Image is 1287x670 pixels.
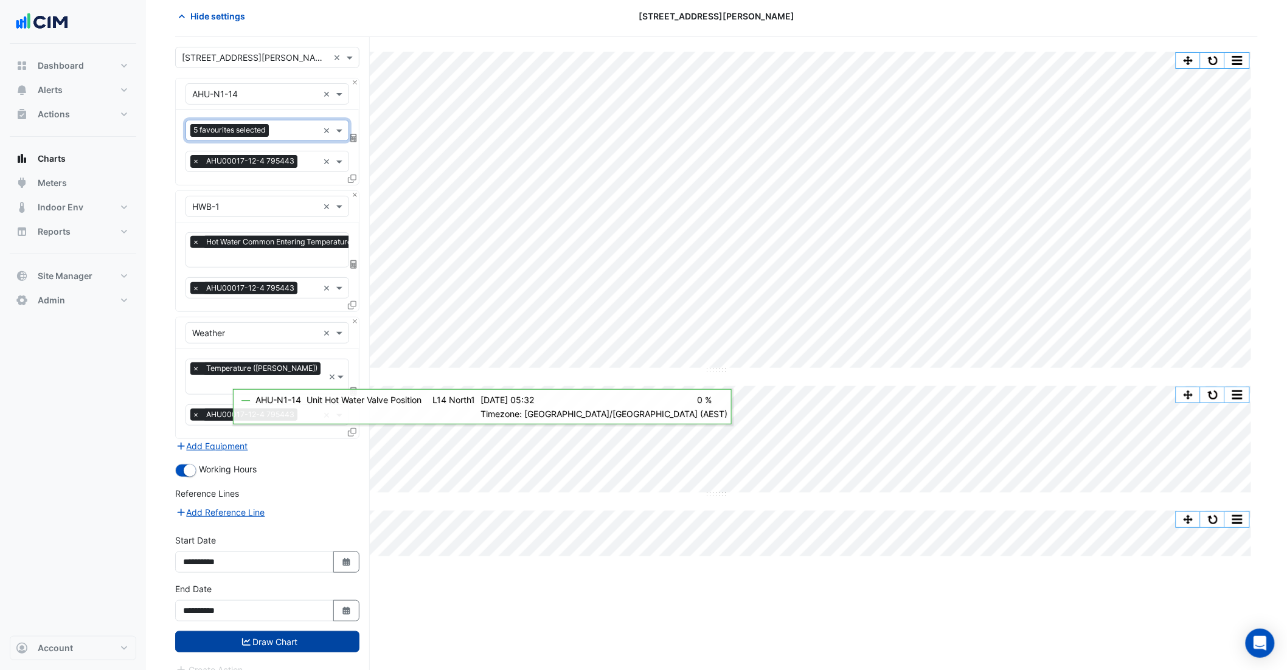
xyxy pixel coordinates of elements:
[1201,387,1225,402] button: Reset
[190,362,201,375] span: ×
[10,219,136,244] button: Reports
[203,155,297,167] span: AHU00017-12-4 795443
[38,201,83,213] span: Indoor Env
[190,236,201,248] span: ×
[328,370,336,383] span: Clear
[16,177,28,189] app-icon: Meters
[15,10,69,34] img: Company Logo
[323,326,333,339] span: Clear
[323,155,333,168] span: Clear
[1225,53,1249,68] button: More Options
[349,386,359,396] span: Choose Function
[1176,512,1201,527] button: Pan
[38,294,65,306] span: Admin
[38,84,63,96] span: Alerts
[341,557,352,567] fa-icon: Select Date
[323,200,333,213] span: Clear
[348,300,356,310] span: Clone Favourites and Tasks from this Equipment to other Equipment
[323,281,333,294] span: Clear
[190,10,245,22] span: Hide settings
[203,409,297,421] span: AHU00017-12-4 795443
[175,5,253,27] button: Hide settings
[348,427,356,437] span: Clone Favourites and Tasks from this Equipment to other Equipment
[16,84,28,96] app-icon: Alerts
[190,282,201,294] span: ×
[38,60,84,72] span: Dashboard
[38,108,70,120] span: Actions
[349,259,359,269] span: Choose Function
[190,409,201,421] span: ×
[1201,512,1225,527] button: Reset
[175,534,216,547] label: Start Date
[38,270,92,282] span: Site Manager
[1225,387,1249,402] button: More Options
[175,439,249,453] button: Add Equipment
[1246,629,1275,658] div: Open Intercom Messenger
[323,124,333,137] span: Clear
[203,236,400,248] span: Hot Water Common Entering Temperature - Roof, North
[190,124,269,136] span: 5 favourites selected
[10,147,136,171] button: Charts
[10,102,136,126] button: Actions
[16,270,28,282] app-icon: Site Manager
[10,195,136,219] button: Indoor Env
[38,153,66,165] span: Charts
[16,108,28,120] app-icon: Actions
[16,60,28,72] app-icon: Dashboard
[38,177,67,189] span: Meters
[199,464,257,474] span: Working Hours
[10,636,136,660] button: Account
[175,631,359,652] button: Draw Chart
[639,10,794,22] span: [STREET_ADDRESS][PERSON_NAME]
[323,88,333,100] span: Clear
[333,51,344,64] span: Clear
[175,505,266,519] button: Add Reference Line
[349,133,359,143] span: Choose Function
[351,317,359,325] button: Close
[16,153,28,165] app-icon: Charts
[323,409,333,421] span: Clear
[38,642,73,654] span: Account
[1201,53,1225,68] button: Reset
[16,294,28,306] app-icon: Admin
[38,226,71,238] span: Reports
[190,155,201,167] span: ×
[175,487,239,500] label: Reference Lines
[203,362,321,375] span: Temperature (Celcius)
[341,606,352,616] fa-icon: Select Date
[16,201,28,213] app-icon: Indoor Env
[16,226,28,238] app-icon: Reports
[1176,53,1201,68] button: Pan
[203,282,297,294] span: AHU00017-12-4 795443
[1176,387,1201,402] button: Pan
[175,582,212,595] label: End Date
[10,264,136,288] button: Site Manager
[1225,512,1249,527] button: More Options
[351,78,359,86] button: Close
[10,171,136,195] button: Meters
[10,78,136,102] button: Alerts
[348,173,356,184] span: Clone Favourites and Tasks from this Equipment to other Equipment
[10,288,136,313] button: Admin
[351,191,359,199] button: Close
[10,54,136,78] button: Dashboard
